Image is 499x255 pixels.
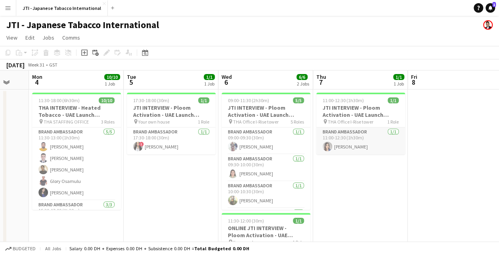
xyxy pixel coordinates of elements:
[6,34,17,41] span: View
[44,119,89,125] span: THA STAFFING OFFICE
[127,93,216,154] app-job-card: 17:30-18:00 (30m)1/1JTI INTERVIEW - Ploom Activation - UAE Launch Program Your own house1 RoleBra...
[222,73,232,80] span: Wed
[32,104,121,118] h3: THA INTERVIEW - Heated Tobacco - UAE Launch Program
[228,97,269,103] span: 09:00-11:30 (2h30m)
[222,104,310,118] h3: JTI INTERVIEW - Ploom Activation - UAE Launch Program
[293,218,304,224] span: 1/1
[222,225,310,239] h3: ONLINE JTI INTERVIEW - Ploom Activation - UAE Launch Program
[101,119,115,125] span: 3 Roles
[328,119,373,125] span: THA Office I-Rise tower
[32,127,121,200] app-card-role: Brand Ambassador5/511:30-13:00 (1h30m)[PERSON_NAME][PERSON_NAME][PERSON_NAME]Glory Osamulu[PERSON...
[126,78,136,87] span: 5
[483,20,493,30] app-user-avatar: munjaal choksi
[42,34,54,41] span: Jobs
[99,97,115,103] span: 10/10
[222,127,310,154] app-card-role: Brand Ambassador1/109:00-09:30 (30m)[PERSON_NAME]
[4,244,37,253] button: Budgeted
[127,104,216,118] h3: JTI INTERVIEW - Ploom Activation - UAE Launch Program
[323,97,364,103] span: 11:00-12:30 (1h30m)
[388,97,399,103] span: 1/1
[59,32,83,43] a: Comms
[316,93,405,154] app-job-card: 11:00-12:30 (1h30m)1/1JTI INTERVIEW - Ploom Activation - UAE Launch Program THA Office I-Rise tow...
[233,239,264,245] span: Your own house
[222,208,310,235] app-card-role: Brand Ambassador1/1
[296,74,308,80] span: 6/6
[38,97,80,103] span: 11:30-18:00 (6h30m)
[387,119,399,125] span: 1 Role
[316,104,405,118] h3: JTI INTERVIEW - Ploom Activation - UAE Launch Program
[13,246,36,251] span: Budgeted
[138,119,170,125] span: Your own house
[105,81,120,87] div: 1 Job
[316,73,326,80] span: Thu
[204,74,215,80] span: 1/1
[204,81,214,87] div: 1 Job
[6,61,25,69] div: [DATE]
[293,239,304,245] span: 1 Role
[25,34,34,41] span: Edit
[26,62,46,68] span: Week 31
[127,127,216,154] app-card-role: Brand Ambassador1/117:30-18:00 (30m)![PERSON_NAME]
[31,78,42,87] span: 4
[411,73,417,80] span: Fri
[293,97,304,103] span: 5/5
[492,2,496,7] span: 1
[16,0,108,16] button: JTI - Japanese Tabacco International
[486,3,495,13] a: 1
[194,245,249,251] span: Total Budgeted 0.00 DH
[44,245,63,251] span: All jobs
[297,81,309,87] div: 2 Jobs
[69,245,249,251] div: Salary 0.00 DH + Expenses 0.00 DH + Subsistence 0.00 DH =
[198,97,209,103] span: 1/1
[222,154,310,181] app-card-role: Brand Ambassador1/109:30-10:00 (30m)[PERSON_NAME]
[104,74,120,80] span: 10/10
[394,81,404,87] div: 1 Job
[32,73,42,80] span: Mon
[133,97,169,103] span: 17:30-18:00 (30m)
[228,218,264,224] span: 11:30-12:00 (30m)
[127,73,136,80] span: Tue
[62,34,80,41] span: Comms
[139,142,144,147] span: !
[315,78,326,87] span: 7
[198,119,209,125] span: 1 Role
[222,181,310,208] app-card-role: Brand Ambassador1/110:00-10:30 (30m)[PERSON_NAME]
[393,74,404,80] span: 1/1
[3,32,21,43] a: View
[32,200,121,250] app-card-role: Brand Ambassador3/315:30-17:00 (1h30m)
[222,93,310,210] app-job-card: 09:00-11:30 (2h30m)5/5JTI INTERVIEW - Ploom Activation - UAE Launch Program THA Office I-Rise tow...
[39,32,57,43] a: Jobs
[32,93,121,210] app-job-card: 11:30-18:00 (6h30m)10/10THA INTERVIEW - Heated Tobacco - UAE Launch Program THA STAFFING OFFICE3 ...
[291,119,304,125] span: 5 Roles
[6,19,159,31] h1: JTI - Japanese Tabacco International
[233,119,279,125] span: THA Office I-Rise tower
[49,62,57,68] div: GST
[22,32,38,43] a: Edit
[410,78,417,87] span: 8
[316,127,405,154] app-card-role: Brand Ambassador1/111:00-12:30 (1h30m)[PERSON_NAME]
[220,78,232,87] span: 6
